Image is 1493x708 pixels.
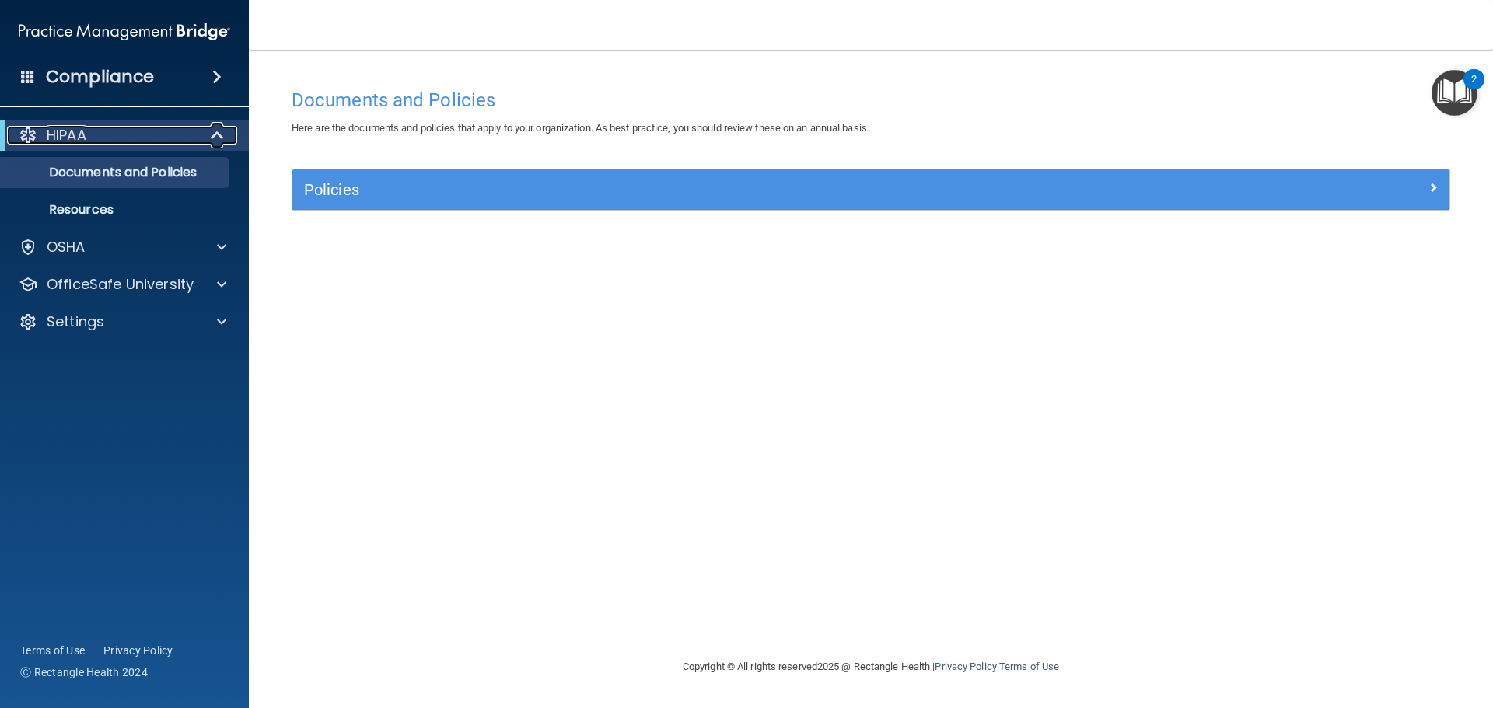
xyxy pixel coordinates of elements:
p: Resources [10,202,222,218]
a: Policies [304,177,1438,202]
a: Privacy Policy [103,643,173,658]
iframe: Drift Widget Chat Controller [1224,598,1474,660]
a: Settings [19,312,226,331]
a: Terms of Use [20,643,85,658]
a: Terms of Use [999,661,1059,672]
p: Documents and Policies [10,165,222,180]
div: Copyright © All rights reserved 2025 @ Rectangle Health | | [587,642,1155,692]
img: PMB logo [19,16,230,47]
a: OfficeSafe University [19,275,226,294]
h4: Documents and Policies [292,90,1450,110]
p: OfficeSafe University [47,275,194,294]
span: Ⓒ Rectangle Health 2024 [20,664,148,680]
a: Privacy Policy [935,661,996,672]
a: HIPAA [19,126,226,145]
div: 2 [1471,79,1477,99]
span: Here are the documents and policies that apply to your organization. As best practice, you should... [292,122,869,134]
p: OSHA [47,238,86,256]
p: HIPAA [47,126,86,145]
h4: Compliance [46,66,154,88]
p: Settings [47,312,104,331]
button: Open Resource Center, 2 new notifications [1432,70,1477,116]
h5: Policies [304,181,1149,198]
a: OSHA [19,238,226,256]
